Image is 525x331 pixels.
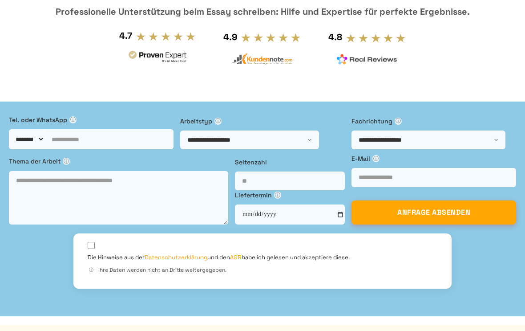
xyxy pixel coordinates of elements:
label: Tel. oder WhatsApp [9,115,174,125]
button: ANFRAGE ABSENDEN [351,201,516,225]
div: Ihre Daten werden nicht an Dritte weitergegeben. [88,266,437,275]
div: 4.8 [328,30,342,45]
span: ⓘ [214,118,222,125]
img: provenexpert [127,50,188,66]
img: realreviews [337,54,397,65]
div: 4.9 [223,30,237,45]
label: Arbeitstyp [180,117,345,127]
img: stars [346,33,406,43]
a: AGB [230,254,242,262]
label: Die Hinweise aus der und den habe ich gelesen und akzeptiere diese. [88,254,350,262]
img: kundennote [232,53,292,65]
span: ⓘ [395,118,402,125]
div: 4.7 [119,29,132,43]
img: stars [136,32,196,42]
span: ⓘ [274,192,281,199]
label: Liefertermin [235,191,345,200]
span: ⓘ [372,155,380,163]
span: ⓘ [63,158,70,165]
label: Fachrichtung [351,117,516,127]
label: Thema der Arbeit [9,157,228,167]
label: Seitenzahl [235,158,345,168]
img: stars [241,33,301,43]
label: E-Mail [351,154,516,164]
a: Datenschutzerklärung [145,254,207,262]
div: Professionelle Unterstützung beim Essay schreiben: Hilfe und Expertise für perfekte Ergebnisse. [11,5,514,19]
span: ⓘ [69,117,77,124]
span: ⓘ [88,267,95,274]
